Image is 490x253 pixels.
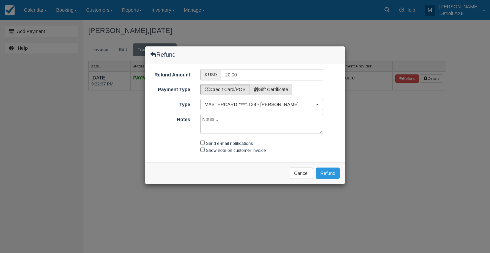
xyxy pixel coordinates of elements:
button: MASTERCARD ****1138 - [PERSON_NAME] [200,99,323,110]
label: Payment Type [145,84,195,93]
input: Valid number required. [221,69,323,80]
button: Refund [316,168,340,179]
label: Show note on customer invoice [206,148,266,153]
label: Refund Amount [145,69,195,78]
span: MASTERCARD ****1138 - [PERSON_NAME] [205,101,315,108]
small: $ USD [205,72,217,77]
label: Type [145,99,195,108]
label: Send e-mail notifications [206,141,253,146]
h4: Refund [150,51,176,58]
label: Credit Card/POS [200,84,250,95]
button: Cancel [290,168,313,179]
label: Gift Certificate [250,84,293,95]
label: Notes [145,114,195,123]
